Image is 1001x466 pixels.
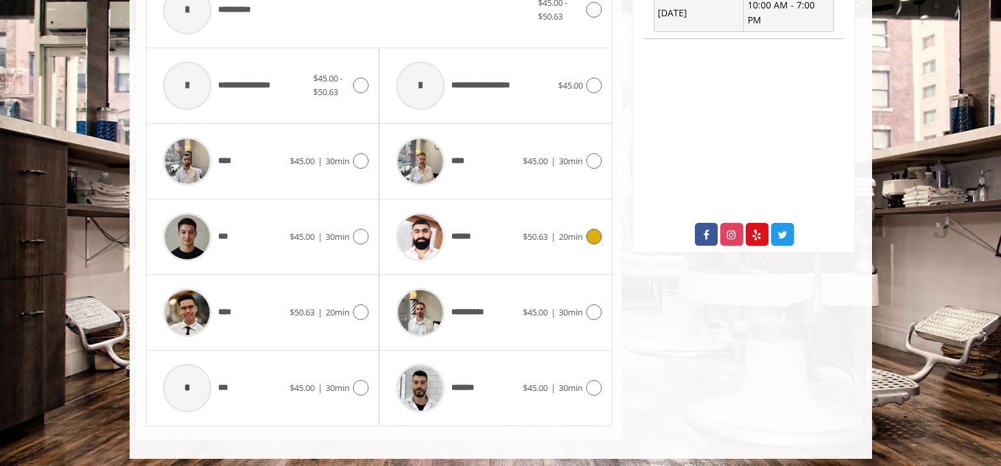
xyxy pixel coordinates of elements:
span: $45.00 [523,382,548,394]
span: | [551,382,556,394]
span: | [318,155,322,167]
span: | [551,155,556,167]
span: $50.63 [523,231,548,242]
span: | [318,382,322,394]
span: 30min [559,155,583,167]
span: | [551,231,556,242]
span: $45.00 - $50.63 [313,72,343,98]
span: $45.00 [558,80,583,91]
span: | [318,231,322,242]
span: | [551,306,556,318]
span: 30min [326,155,350,167]
span: 30min [559,382,583,394]
span: | [318,306,322,318]
span: $45.00 [290,155,315,167]
span: 30min [326,231,350,242]
span: 30min [326,382,350,394]
span: 20min [326,306,350,318]
span: $50.63 [290,306,315,318]
span: $45.00 [290,231,315,242]
span: $45.00 [290,382,315,394]
span: 30min [559,306,583,318]
span: $45.00 [523,306,548,318]
span: 20min [559,231,583,242]
span: $45.00 [523,155,548,167]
